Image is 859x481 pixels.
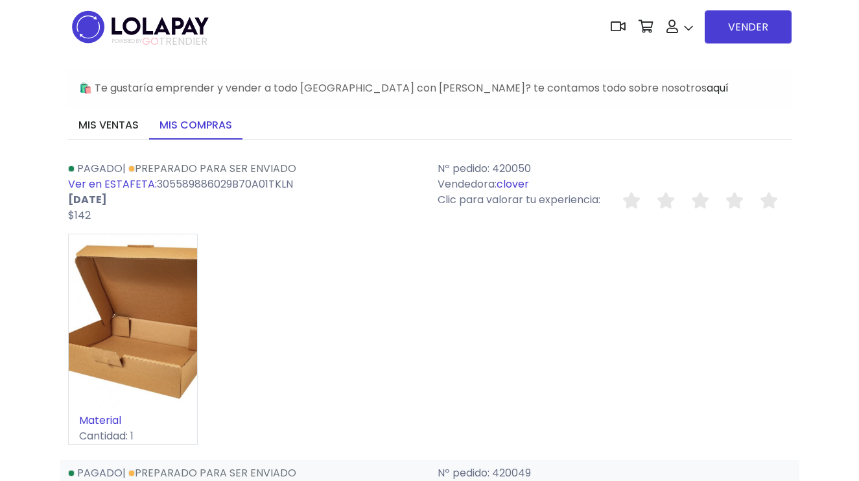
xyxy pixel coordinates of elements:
span: Pagado [77,161,123,176]
span: POWERED BY [112,38,142,45]
span: Clic para valorar tu experiencia: [438,192,600,207]
p: Cantidad: 1 [69,428,197,444]
a: VENDER [705,10,792,43]
p: Vendedora: [438,177,792,192]
a: Preparado para ser enviado [128,161,296,176]
a: aquí [707,80,729,95]
p: [DATE] [68,192,422,208]
span: $142 [68,208,91,223]
img: logo [68,6,213,47]
a: clover [497,177,529,191]
p: Nº pedido: 420050 [438,161,792,177]
p: Nº pedido: 420049 [438,465,792,481]
span: Pagado [77,465,123,480]
a: Mis compras [149,112,242,140]
img: small_1718314592061.jpeg [69,234,197,413]
span: GO [142,34,159,49]
a: Preparado para ser enviado [128,465,296,480]
a: Ver en ESTAFETA: [68,177,157,191]
span: 🛍️ Te gustaría emprender y vender a todo [GEOGRAPHIC_DATA] con [PERSON_NAME]? te contamos todo so... [79,80,729,95]
a: Material [79,413,121,428]
a: Mis ventas [68,112,149,140]
span: TRENDIER [112,36,207,47]
div: | 305589886029B70A01TKLN [60,161,430,223]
